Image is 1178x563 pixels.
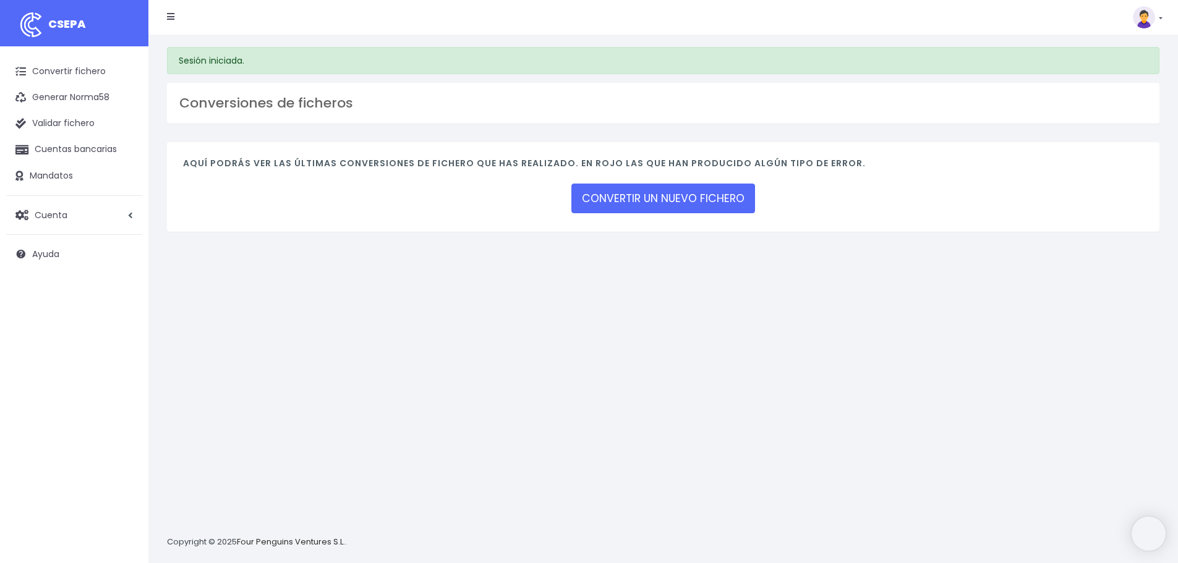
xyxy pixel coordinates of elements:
a: Validar fichero [6,111,142,137]
a: Four Penguins Ventures S.L. [237,536,345,548]
h3: Conversiones de ficheros [179,95,1147,111]
div: Sesión iniciada. [167,47,1159,74]
span: CSEPA [48,16,86,32]
a: Ayuda [6,241,142,267]
a: Cuentas bancarias [6,137,142,163]
a: Generar Norma58 [6,85,142,111]
img: logo [15,9,46,40]
p: Copyright © 2025 . [167,536,347,549]
a: Cuenta [6,202,142,228]
a: Convertir fichero [6,59,142,85]
span: Cuenta [35,208,67,221]
a: CONVERTIR UN NUEVO FICHERO [571,184,755,213]
a: Mandatos [6,163,142,189]
span: Ayuda [32,248,59,260]
img: profile [1133,6,1155,28]
h4: Aquí podrás ver las últimas conversiones de fichero que has realizado. En rojo las que han produc... [183,158,1143,175]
